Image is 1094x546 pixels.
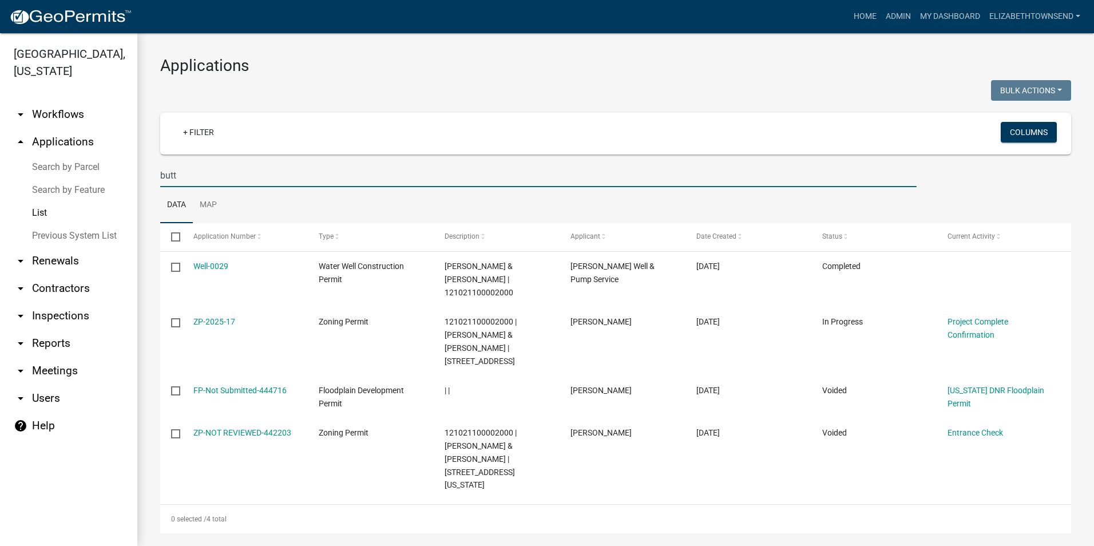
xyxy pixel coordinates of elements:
span: Voided [822,428,847,437]
div: 4 total [160,505,1071,533]
a: Entrance Check [948,428,1003,437]
i: arrow_drop_down [14,309,27,323]
datatable-header-cell: Applicant [560,223,685,251]
datatable-header-cell: Type [308,223,434,251]
span: 07/02/2025 [696,386,720,395]
i: arrow_drop_down [14,391,27,405]
datatable-header-cell: Date Created [685,223,811,251]
span: Water Well Construction Permit [319,262,404,284]
a: [US_STATE] DNR Floodplain Permit [948,386,1044,408]
a: Well-0029 [193,262,228,271]
span: 0 selected / [171,515,207,523]
i: arrow_drop_down [14,108,27,121]
i: help [14,419,27,433]
i: arrow_drop_up [14,135,27,149]
datatable-header-cell: Application Number [182,223,308,251]
input: Search for applications [160,164,917,187]
span: Voided [822,386,847,395]
span: | | [445,386,450,395]
i: arrow_drop_down [14,364,27,378]
span: Completed [822,262,861,271]
button: Bulk Actions [991,80,1071,101]
a: Project Complete Confirmation [948,317,1008,339]
a: ElizabethTownsend [985,6,1085,27]
datatable-header-cell: Select [160,223,182,251]
a: ZP-2025-17 [193,317,235,326]
a: Admin [881,6,915,27]
a: Map [193,187,224,224]
span: Zoning Permit [319,428,368,437]
i: arrow_drop_down [14,337,27,350]
span: 121021100002000 | Butt, Ben & Alexis Week | 13289 150TH ST [445,317,517,365]
a: + Filter [174,122,223,143]
a: Data [160,187,193,224]
span: 07/07/2025 [696,262,720,271]
span: Application Number [193,232,256,240]
h3: Applications [160,56,1071,76]
i: arrow_drop_down [14,282,27,295]
span: Ben Butt [570,386,632,395]
span: Applicant [570,232,600,240]
span: In Progress [822,317,863,326]
datatable-header-cell: Status [811,223,937,251]
datatable-header-cell: Current Activity [937,223,1063,251]
i: arrow_drop_down [14,254,27,268]
a: ZP-NOT REVIEWED-442203 [193,428,291,437]
span: Status [822,232,842,240]
span: Gingerich Well & Pump Service [570,262,655,284]
a: FP-Not Submitted-444716 [193,386,287,395]
datatable-header-cell: Description [434,223,560,251]
span: Ben Butt & Alexis Week | 121021100002000 [445,262,513,297]
a: Home [849,6,881,27]
span: Floodplain Development Permit [319,386,404,408]
span: 07/02/2025 [696,317,720,326]
span: 06/27/2025 [696,428,720,437]
span: Ben Butt [570,428,632,437]
span: Current Activity [948,232,995,240]
span: Zoning Permit [319,317,368,326]
a: My Dashboard [915,6,985,27]
span: Description [445,232,479,240]
span: Ben Butt [570,317,632,326]
span: 121021100002000 | Ben Butt & Alexis Week | 13289 150TH ST Maquoketa, Iowa 52060 [445,428,517,489]
span: Date Created [696,232,736,240]
button: Columns [1001,122,1057,143]
span: Type [319,232,334,240]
